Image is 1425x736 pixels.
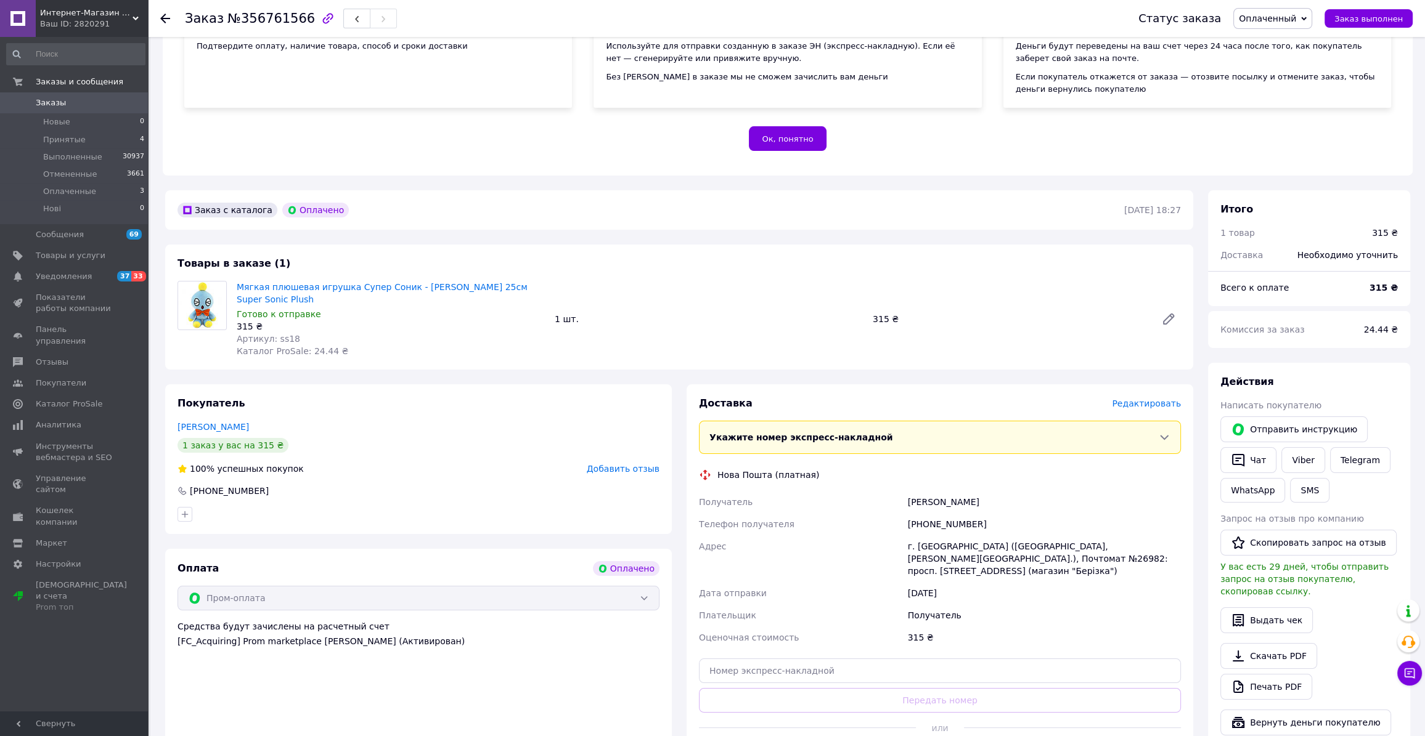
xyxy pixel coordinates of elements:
[140,186,144,197] span: 3
[43,186,96,197] span: Оплаченные
[1220,416,1368,442] button: Отправить инструкцию
[237,309,321,319] span: Готово к отправке
[1156,307,1181,331] a: Редактировать
[36,324,114,346] span: Панель управления
[714,469,822,481] div: Нова Пошта (платная)
[178,562,219,574] span: Оплата
[699,588,767,598] span: Дата отправки
[699,610,756,620] span: Плательщик
[123,152,144,163] span: 30937
[189,485,270,497] div: [PHONE_NUMBER]
[1330,447,1390,473] a: Telegram
[237,320,545,333] div: 315 ₴
[1281,447,1325,473] a: Viber
[1334,14,1403,23] span: Заказ выполнен
[1372,227,1398,239] div: 315 ₴
[905,626,1183,649] div: 315 ₴
[868,310,1151,328] div: 315 ₴
[40,18,148,30] div: Ваш ID: 2820291
[699,519,794,529] span: Телефон получателя
[36,229,84,240] span: Сообщения
[178,422,249,432] a: [PERSON_NAME]
[227,11,315,26] span: №356761566
[178,620,659,647] div: Средства будут зачислены на расчетный счет
[160,12,170,25] div: Вернуться назад
[178,635,659,647] div: [FC_Acquiring] Prom marketplace [PERSON_NAME] (Активирован)
[43,116,70,127] span: Новые
[178,203,277,217] div: Заказ с каталога
[1112,398,1181,408] span: Редактировать
[282,203,349,217] div: Оплачено
[916,722,964,734] span: или
[905,513,1183,535] div: [PHONE_NUMBER]
[1220,710,1391,735] button: Вернуть деньги покупателю
[550,310,868,328] div: 1 шт.
[1220,203,1253,215] span: Итого
[593,561,659,576] div: Оплачено
[1220,562,1389,596] span: У вас есть 29 дней, чтобы отправить запрос на отзыв покупателю, скопировав ссылку.
[6,43,145,65] input: Поиск
[699,397,753,409] span: Доставка
[237,282,528,304] a: Мягкая плюшевая игрушка Супер Соник - [PERSON_NAME] 25см Super Sonic Plush
[1220,643,1317,669] a: Скачать PDF
[1220,376,1274,387] span: Действия
[178,257,290,269] span: Товары в заказе (1)
[36,419,81,431] span: Аналитика
[178,281,226,330] img: Мягкая плюшевая игрушка Супер Соник - Чао Чиз 25см Super Sonic Plush
[185,11,224,26] span: Заказ
[36,292,114,314] span: Показатели работы компании
[1220,250,1263,260] span: Доставка
[699,497,753,507] span: Получатель
[905,582,1183,604] div: [DATE]
[36,602,127,613] div: Prom топ
[197,40,560,52] div: Подтвердите оплату, наличие товара, способ и сроки доставки
[40,7,133,18] span: Интернет-Магазин "BabyStronG"
[36,271,92,282] span: Уведомления
[117,271,131,281] span: 37
[1364,325,1398,334] span: 24.44 ₴
[1220,228,1255,238] span: 1 товар
[36,473,114,495] span: Управление сайтом
[178,438,288,453] div: 1 заказ у вас на 315 ₴
[699,658,1181,683] input: Номер экспресс-накладной
[43,134,86,145] span: Принятые
[699,541,726,551] span: Адрес
[1290,241,1405,269] div: Необходимо уточнить
[1370,283,1398,293] b: 315 ₴
[709,432,893,442] span: Укажите номер экспресс-накладной
[36,378,86,389] span: Покупатели
[905,491,1183,513] div: [PERSON_NAME]
[1220,530,1397,556] button: Скопировать запрос на отзыв
[1124,205,1181,215] time: [DATE] 18:27
[126,229,142,240] span: 69
[237,346,348,356] span: Каталог ProSale: 24.44 ₴
[131,271,145,281] span: 33
[36,559,81,570] span: Настройки
[36,441,114,463] span: Инструменты вебмастера и SEO
[36,538,67,549] span: Маркет
[178,463,304,475] div: успешных покупок
[140,116,144,127] span: 0
[1220,400,1321,410] span: Написать покупателю
[127,169,144,180] span: 3661
[1220,607,1313,633] button: Выдать чек
[1220,514,1364,524] span: Запрос на отзыв про компанию
[1220,674,1312,700] a: Печать PDF
[606,40,969,65] div: Используйте для отправки созданную в заказе ЭН (экспресс-накладную). Если её нет — сгенерируйте и...
[140,203,144,214] span: 0
[1220,325,1305,334] span: Комиссия за заказ
[43,169,97,180] span: Отмененные
[36,505,114,527] span: Кошелек компании
[43,152,102,163] span: Выполненные
[43,203,61,214] span: Нові
[36,357,68,368] span: Отзывы
[1325,9,1413,28] button: Заказ выполнен
[36,97,66,108] span: Заказы
[587,464,659,474] span: Добавить отзыв
[237,334,300,344] span: Артикул: ss18
[606,71,969,83] div: Без [PERSON_NAME] в заказе мы не сможем зачислить вам деньги
[36,398,102,410] span: Каталог ProSale
[1220,478,1285,503] a: WhatsApp
[1016,40,1379,65] div: Деньги будут переведены на ваш счет через 24 часа после того, как покупатель заберет свой заказ н...
[905,604,1183,626] div: Получатель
